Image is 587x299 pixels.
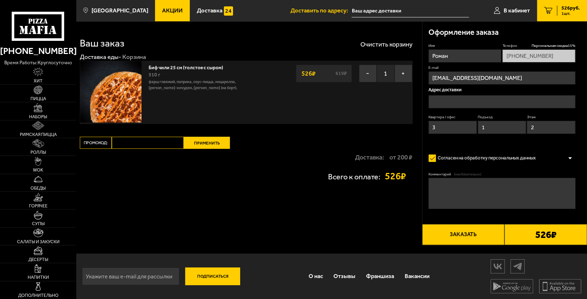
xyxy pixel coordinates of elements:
[389,154,412,161] strong: от 200 ₽
[334,71,348,76] s: 619 ₽
[428,65,575,70] label: E-mail
[76,21,422,245] div: 0
[28,275,49,280] span: Напитки
[149,79,243,91] p: фарш говяжий, паприка, соус-пицца, моцарелла, [PERSON_NAME]-кочудян, [PERSON_NAME] (на борт).
[31,150,46,155] span: Роллы
[532,43,575,48] span: Персональная скидка 15 %
[360,41,412,48] button: Очистить корзину
[31,97,46,101] span: Пицца
[351,4,469,17] input: Ваш адрес доставки
[80,137,112,149] label: Промокод:
[328,173,380,181] p: Всего к оплате:
[300,67,317,80] strong: 526 ₽
[377,65,394,82] span: 1
[422,224,505,245] button: Заказать
[31,186,46,191] span: Обеды
[359,65,377,82] button: −
[224,6,233,16] img: 15daf4d41897b9f0e9f617042186c801.svg
[82,267,179,285] input: Укажите ваш e-mail для рассылки
[28,257,48,262] span: Десерты
[185,267,240,285] button: Подписаться
[290,8,351,14] span: Доставить по адресу:
[91,8,148,14] span: [GEOGRAPHIC_DATA]
[428,49,501,62] input: Имя
[428,88,575,92] p: Адрес доставки
[428,172,575,177] label: Комментарий
[428,152,542,164] label: Согласен на обработку персональных данных
[149,63,229,71] a: Биф чили 25 см (толстое с сыром)
[428,71,575,85] input: @
[34,79,43,83] span: Хит
[328,266,361,286] a: Отзывы
[428,28,499,36] h3: Оформление заказа
[303,266,328,286] a: О нас
[80,53,121,60] a: Доставка еды-
[561,11,580,16] span: 1 шт.
[504,8,530,14] span: В кабинет
[162,8,183,14] span: Акции
[511,260,524,272] img: tg
[428,115,477,120] label: Квартира / офис
[535,230,556,240] b: 526 ₽
[29,115,47,119] span: Наборы
[80,38,124,48] h1: Ваш заказ
[17,240,60,244] span: Салаты и закуски
[478,115,526,120] label: Подъезд
[385,171,412,181] strong: 526 ₽
[361,266,399,286] a: Франшиза
[29,204,48,208] span: Горячее
[355,154,384,161] p: Доставка:
[394,65,412,82] button: +
[33,168,43,173] span: WOK
[502,43,575,48] label: Телефон
[561,6,580,11] span: 526 руб.
[527,115,575,120] label: Этаж
[18,293,59,298] span: Дополнительно
[32,222,45,226] span: Супы
[502,49,575,62] input: +7 (
[491,260,504,272] img: vk
[122,53,146,61] div: Корзина
[428,43,501,48] label: Имя
[197,8,222,14] span: Доставка
[149,72,160,78] span: 510 г
[399,266,435,286] a: Вакансии
[454,172,481,177] span: (необязательно)
[184,137,230,149] button: Применить
[20,132,57,137] span: Римская пицца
